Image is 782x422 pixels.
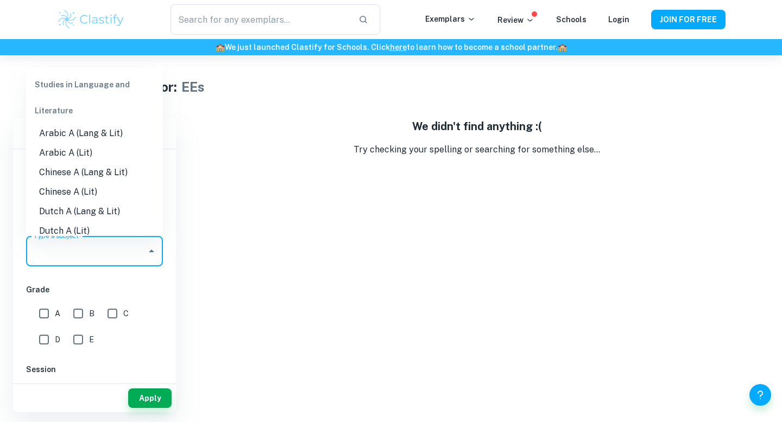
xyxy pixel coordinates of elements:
[89,334,94,346] span: E
[123,308,129,319] span: C
[56,9,125,30] img: Clastify logo
[26,284,163,296] h6: Grade
[26,124,163,143] li: Arabic A (Lang & Lit)
[608,15,629,24] a: Login
[26,143,163,163] li: Arabic A (Lit)
[556,15,586,24] a: Schools
[55,308,60,319] span: A
[651,10,726,29] button: JOIN FOR FREE
[26,221,163,241] li: Dutch A (Lit)
[749,384,771,406] button: Help and Feedback
[26,202,163,221] li: Dutch A (Lang & Lit)
[128,388,172,408] button: Apply
[2,41,780,53] h6: We just launched Clastify for Schools. Click to learn how to become a school partner.
[89,308,94,319] span: B
[216,43,225,52] span: 🏫
[185,143,769,156] p: Try checking your spelling or searching for something else...
[185,118,769,135] h5: We didn't find anything :(
[26,163,163,182] li: Chinese A (Lang & Lit)
[181,77,205,97] h1: EEs
[497,14,534,26] p: Review
[425,13,476,25] p: Exemplars
[13,118,176,149] h6: Filter exemplars
[558,43,567,52] span: 🏫
[26,363,163,375] h6: Session
[26,72,163,124] div: Studies in Language and Literature
[144,244,159,259] button: Close
[26,182,163,202] li: Chinese A (Lit)
[55,334,60,346] span: D
[171,4,350,35] input: Search for any exemplars...
[390,43,407,52] a: here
